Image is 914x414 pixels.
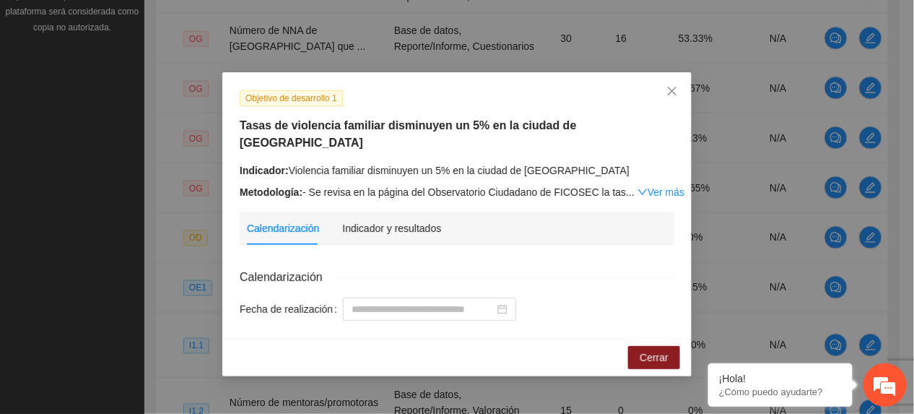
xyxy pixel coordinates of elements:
[75,74,243,92] div: Chatee con nosotros ahora
[240,165,289,176] strong: Indicador:
[719,387,842,397] p: ¿Cómo puedo ayudarte?
[626,186,635,198] span: ...
[240,184,674,200] div: - Se revisa en la página del Observatorio Ciudadano de FICOSEC la tas
[637,186,684,198] a: Expand
[342,220,441,236] div: Indicador y resultados
[628,346,680,369] button: Cerrar
[240,298,343,321] label: Fecha de realización
[240,186,303,198] strong: Metodología:
[352,301,495,317] input: Fecha de realización
[237,7,271,42] div: Minimizar ventana de chat en vivo
[719,373,842,384] div: ¡Hola!
[247,220,319,236] div: Calendarización
[637,187,648,197] span: down
[666,85,678,97] span: close
[240,268,334,286] span: Calendarización
[240,163,674,178] div: Violencia familiar disminuyen un 5% en la ciudad de [GEOGRAPHIC_DATA]
[84,129,199,275] span: Estamos en línea.
[240,90,343,106] span: Objetivo de desarrollo 1
[653,72,692,111] button: Close
[7,267,275,318] textarea: Escriba su mensaje y pulse “Intro”
[640,350,669,366] span: Cerrar
[240,117,674,152] h5: Tasas de violencia familiar disminuyen un 5% en la ciudad de [GEOGRAPHIC_DATA]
